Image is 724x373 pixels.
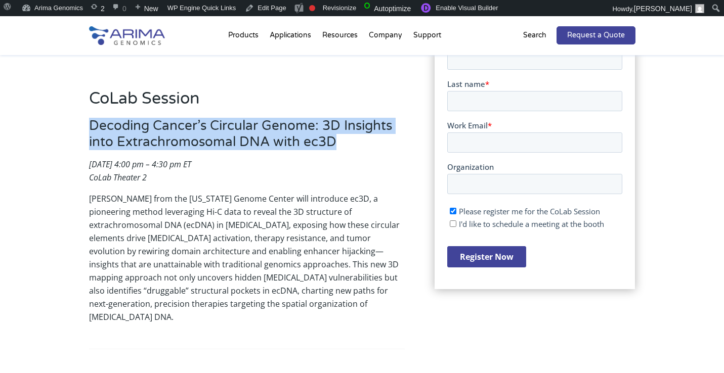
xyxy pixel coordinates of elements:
[89,159,191,170] em: [DATE] 4:00 pm – 4:30 pm ET
[89,87,405,118] h2: CoLab Session
[89,26,165,45] img: Arima-Genomics-logo
[447,37,622,276] iframe: Form 1
[634,5,692,13] span: [PERSON_NAME]
[557,26,635,44] a: Request a Quote
[89,172,147,183] em: CoLab Theater 2
[89,192,405,323] p: [PERSON_NAME] from the [US_STATE] Genome Center will introduce ec3D, a pioneering method leveragi...
[523,29,546,42] p: Search
[89,118,405,158] h3: Decoding Cancer’s Circular Genome: 3D Insights into Extrachromosomal DNA with ec3D
[309,5,315,11] div: Focus keyphrase not set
